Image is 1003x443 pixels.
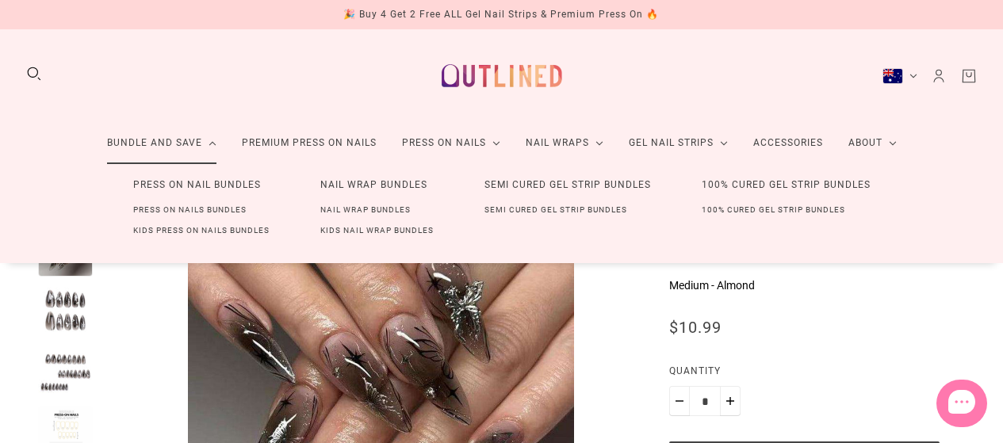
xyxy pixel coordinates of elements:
[676,200,871,220] a: 100% Cured Gel Strip Bundles
[836,122,909,164] a: About
[513,122,616,164] a: Nail Wraps
[930,67,947,85] a: Account
[669,277,940,294] p: Medium - Almond
[741,122,836,164] a: Accessories
[108,200,272,220] a: Press On Nails Bundles
[676,170,896,200] a: 100% Cured Gel Strip Bundles
[295,200,436,220] a: Nail Wrap Bundles
[343,6,659,23] div: 🎉 Buy 4 Get 2 Free ALL Gel Nail Strips & Premium Press On 🔥
[389,122,513,164] a: Press On Nails
[669,318,722,337] span: $10.99
[229,122,389,164] a: Premium Press On Nails
[108,170,286,200] a: Press On Nail Bundles
[108,220,295,241] a: Kids Press On Nails Bundles
[94,122,229,164] a: Bundle and Save
[295,220,459,241] a: Kids Nail Wrap Bundles
[882,68,917,84] button: Australia
[616,122,741,164] a: Gel Nail Strips
[459,170,676,200] a: Semi Cured Gel Strip Bundles
[25,65,43,82] button: Search
[960,67,978,85] a: Cart
[432,42,572,109] a: Outlined
[720,386,741,416] button: Plus
[459,200,653,220] a: Semi Cured Gel Strip Bundles
[295,170,453,200] a: Nail Wrap Bundles
[669,363,940,386] label: Quantity
[669,386,690,416] button: Minus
